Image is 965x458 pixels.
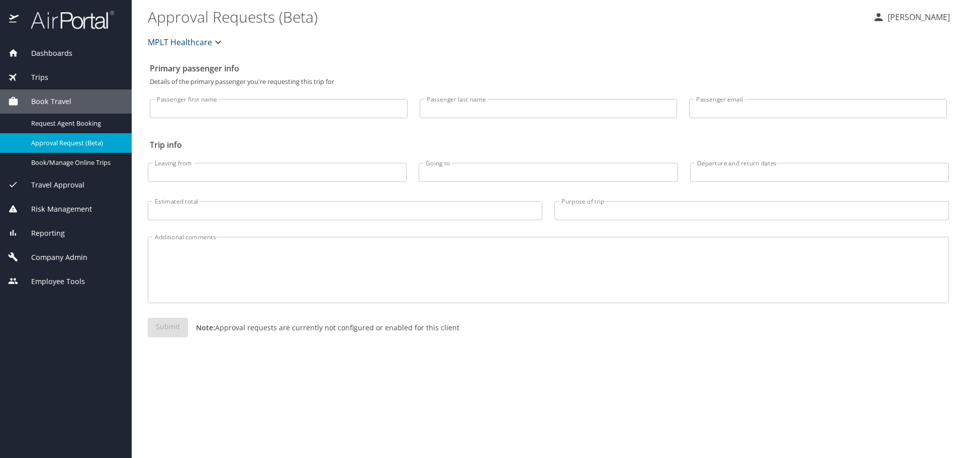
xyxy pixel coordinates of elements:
[9,10,20,30] img: icon-airportal.png
[19,204,92,215] span: Risk Management
[148,35,212,49] span: MPLT Healthcare
[19,252,87,263] span: Company Admin
[196,323,215,332] strong: Note:
[150,137,947,153] h2: Trip info
[188,322,459,333] p: Approval requests are currently not configured or enabled for this client
[19,48,72,59] span: Dashboards
[19,179,84,191] span: Travel Approval
[150,78,947,85] p: Details of the primary passenger you're requesting this trip for
[885,11,950,23] p: [PERSON_NAME]
[31,158,120,167] span: Book/Manage Online Trips
[20,10,114,30] img: airportal-logo.png
[148,1,864,32] h1: Approval Requests (Beta)
[19,228,65,239] span: Reporting
[868,8,954,26] button: [PERSON_NAME]
[31,138,120,148] span: Approval Request (Beta)
[150,60,947,76] h2: Primary passenger info
[19,96,71,107] span: Book Travel
[19,72,48,83] span: Trips
[144,32,228,52] button: MPLT Healthcare
[19,276,85,287] span: Employee Tools
[31,119,120,128] span: Request Agent Booking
